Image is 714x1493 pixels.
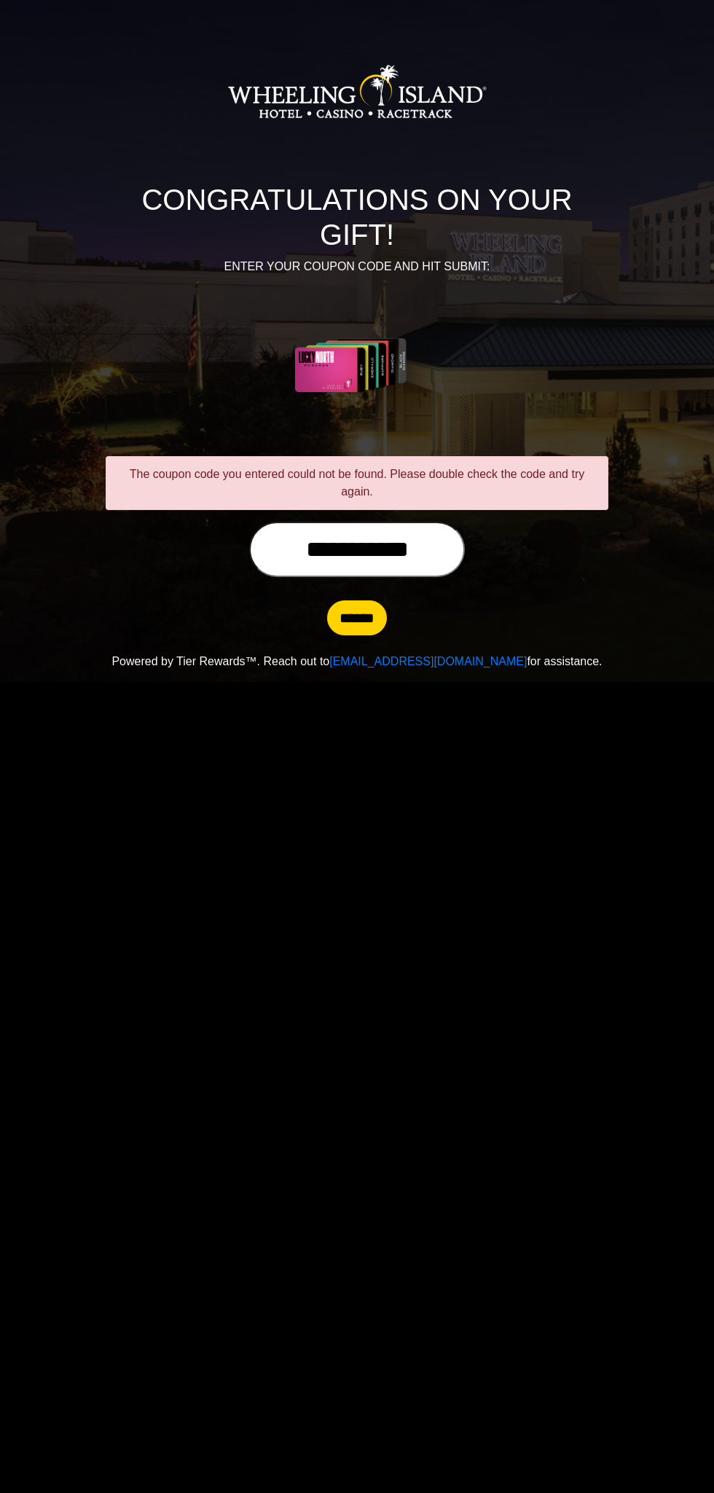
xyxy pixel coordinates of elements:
p: ENTER YOUR COUPON CODE AND HIT SUBMIT: [106,258,608,275]
h1: CONGRATULATIONS ON YOUR GIFT! [106,182,608,252]
div: The coupon code you entered could not be found. Please double check the code and try again. [106,456,608,510]
img: Center Image [260,293,455,439]
a: [EMAIL_ADDRESS][DOMAIN_NAME] [329,655,527,667]
img: Logo [227,19,487,165]
span: Powered by Tier Rewards™. Reach out to for assistance. [111,655,602,667]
